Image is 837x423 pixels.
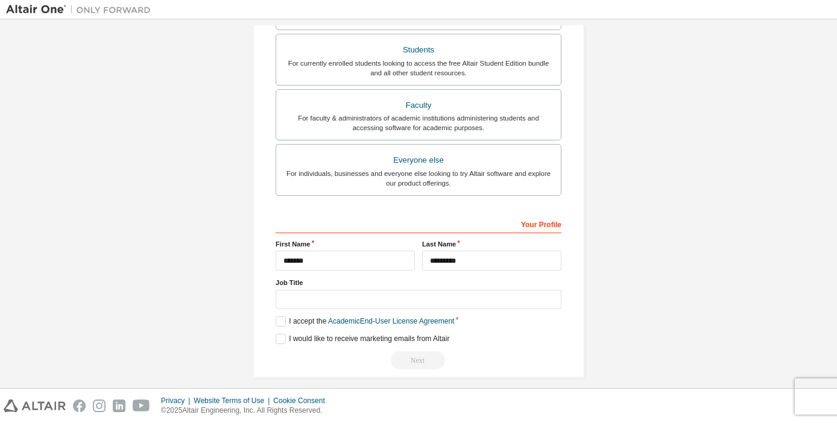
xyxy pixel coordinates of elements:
div: Privacy [161,396,194,406]
div: Students [283,42,554,58]
div: Your Profile [276,214,561,233]
img: linkedin.svg [113,399,125,412]
div: For faculty & administrators of academic institutions administering students and accessing softwa... [283,113,554,133]
div: For individuals, businesses and everyone else looking to try Altair software and explore our prod... [283,169,554,188]
label: Last Name [422,239,561,249]
div: Website Terms of Use [194,396,273,406]
img: facebook.svg [73,399,86,412]
img: instagram.svg [93,399,106,412]
div: For currently enrolled students looking to access the free Altair Student Edition bundle and all ... [283,58,554,78]
a: Academic End-User License Agreement [328,317,454,325]
label: I accept the [276,316,454,327]
label: Job Title [276,278,561,287]
p: © 2025 Altair Engineering, Inc. All Rights Reserved. [161,406,332,416]
div: Read and acccept EULA to continue [276,351,561,369]
label: First Name [276,239,415,249]
img: Altair One [6,4,157,16]
label: I would like to receive marketing emails from Altair [276,334,449,344]
img: altair_logo.svg [4,399,66,412]
div: Faculty [283,97,554,114]
div: Cookie Consent [273,396,332,406]
img: youtube.svg [133,399,150,412]
div: Everyone else [283,152,554,169]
